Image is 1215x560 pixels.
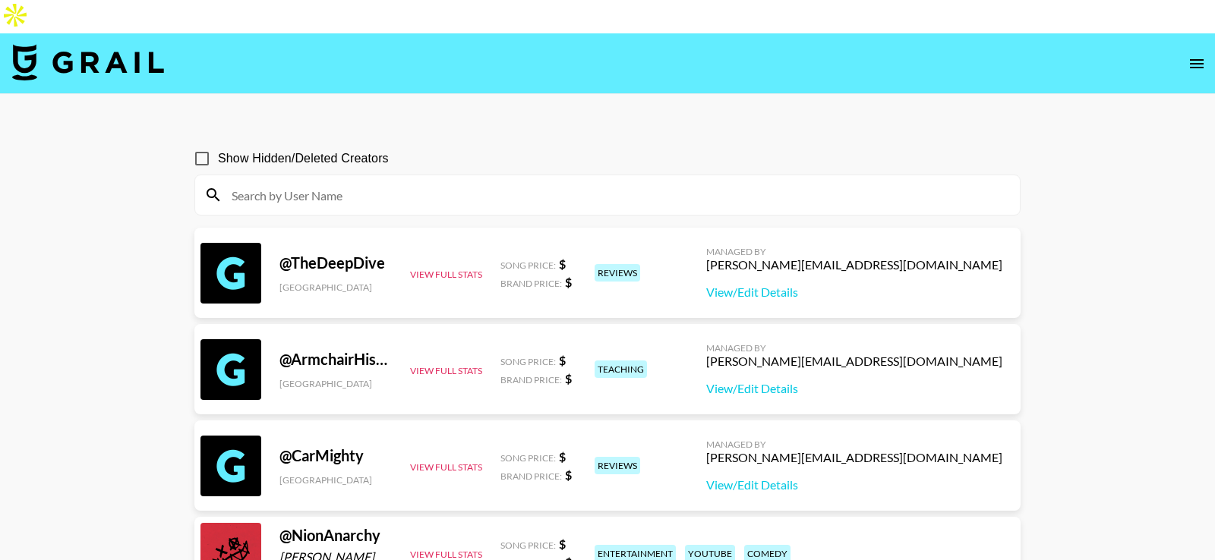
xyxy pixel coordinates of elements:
strong: $ [559,449,566,464]
div: @ ArmchairHistorian [279,350,392,369]
div: teaching [595,360,647,378]
span: Brand Price: [500,278,562,289]
div: [PERSON_NAME][EMAIL_ADDRESS][DOMAIN_NAME] [706,257,1002,272]
strong: $ [559,256,566,271]
div: Managed By [706,246,1002,257]
div: @ TheDeepDive [279,253,392,272]
a: View/Edit Details [706,477,1002,492]
div: Managed By [706,439,1002,450]
div: [GEOGRAPHIC_DATA] [279,378,392,389]
span: Brand Price: [500,470,562,482]
button: View Full Stats [410,461,482,473]
button: View Full Stats [410,549,482,560]
span: Show Hidden/Deleted Creators [218,149,389,168]
strong: $ [565,275,572,289]
a: View/Edit Details [706,285,1002,300]
div: [PERSON_NAME][EMAIL_ADDRESS][DOMAIN_NAME] [706,354,1002,369]
div: reviews [595,457,640,474]
button: open drawer [1182,49,1212,79]
span: Song Price: [500,356,556,367]
div: [GEOGRAPHIC_DATA] [279,474,392,486]
span: Song Price: [500,452,556,464]
div: [PERSON_NAME][EMAIL_ADDRESS][DOMAIN_NAME] [706,450,1002,465]
a: View/Edit Details [706,381,1002,396]
strong: $ [559,536,566,551]
strong: $ [565,371,572,385]
span: Song Price: [500,540,556,551]
div: reviews [595,264,640,282]
img: Grail Talent [12,44,164,80]
strong: $ [559,353,566,367]
div: [GEOGRAPHIC_DATA] [279,282,392,293]
span: Brand Price: [500,374,562,385]
button: View Full Stats [410,269,482,280]
span: Song Price: [500,260,556,271]
div: Managed By [706,342,1002,354]
button: View Full Stats [410,365,482,376]
input: Search by User Name [222,183,1011,207]
div: @ NionAnarchy [279,526,392,545]
strong: $ [565,467,572,482]
div: @ CarMighty [279,446,392,465]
